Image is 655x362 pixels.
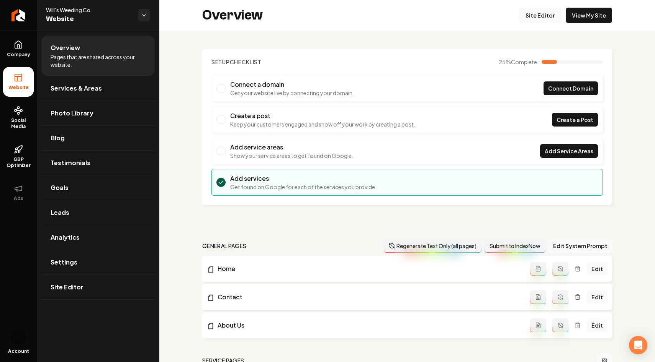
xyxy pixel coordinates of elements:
a: Create a Post [552,113,598,127]
button: Open user button [11,330,26,345]
span: Analytics [51,233,80,242]
span: Overview [51,43,80,52]
h3: Connect a domain [230,80,354,89]
a: Photo Library [41,101,155,125]
a: GBP Optimizer [3,139,34,175]
span: Ads [11,195,26,201]
p: Get found on Google for each of the services you provide. [230,183,377,191]
img: Rebolt Logo [11,9,26,21]
a: Social Media [3,100,34,136]
span: Complete [511,58,537,65]
a: Goals [41,175,155,200]
div: Open Intercom Messenger [629,336,647,354]
h2: Overview [202,8,263,23]
h3: Add service areas [230,143,353,152]
span: Settings [51,258,77,267]
button: Add admin page prompt [530,290,546,304]
span: Social Media [3,117,34,130]
span: Photo Library [51,109,93,118]
a: Company [3,34,34,64]
span: GBP Optimizer [3,156,34,169]
h2: general pages [202,242,247,250]
a: Blog [41,126,155,150]
button: Submit to IndexNow [485,239,545,253]
span: Leads [51,208,69,217]
span: Testimonials [51,158,90,167]
span: Website [5,84,32,91]
a: Site Editor [519,8,561,23]
a: Connect Domain [544,81,598,95]
span: Account [8,348,29,354]
a: Site Editor [41,275,155,299]
span: Site Editor [51,282,84,292]
span: 25 % [499,58,537,66]
span: Add Service Areas [545,147,593,155]
a: Home [207,264,530,273]
a: About Us [207,321,530,330]
a: View My Site [566,8,612,23]
a: Contact [207,292,530,302]
span: Setup [211,58,230,65]
a: Edit [587,318,608,332]
h2: Checklist [211,58,262,66]
span: Blog [51,133,65,143]
a: Testimonials [41,151,155,175]
a: Settings [41,250,155,274]
span: Create a Post [557,116,593,124]
button: Regenerate Text Only (all pages) [384,239,481,253]
h3: Create a post [230,111,415,120]
span: Services & Areas [51,84,102,93]
button: Ads [3,178,34,208]
a: Analytics [41,225,155,250]
button: Add admin page prompt [530,262,546,276]
span: Pages that are shared across your website. [51,53,146,68]
span: Company [4,52,33,58]
p: Show your service areas to get found on Google. [230,152,353,159]
span: Goals [51,183,69,192]
button: Edit System Prompt [549,239,612,253]
p: Get your website live by connecting your domain. [230,89,354,97]
p: Keep your customers engaged and show off your work by creating a post. [230,120,415,128]
h3: Add services [230,174,377,183]
a: Leads [41,200,155,225]
img: Will Henderson [11,330,26,345]
span: Will's Weeding Co [46,6,132,14]
button: Add admin page prompt [530,318,546,332]
span: Website [46,14,132,24]
a: Edit [587,262,608,276]
span: Connect Domain [548,84,593,93]
a: Add Service Areas [540,144,598,158]
a: Edit [587,290,608,304]
a: Services & Areas [41,76,155,101]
